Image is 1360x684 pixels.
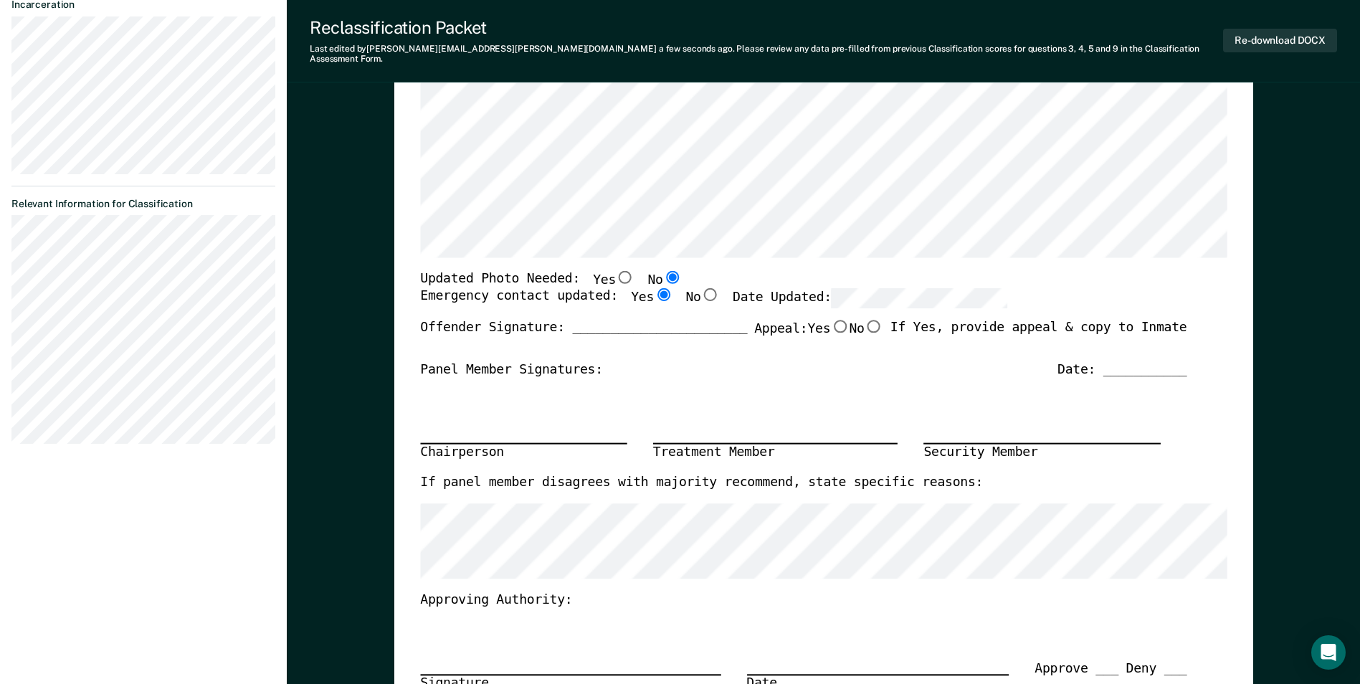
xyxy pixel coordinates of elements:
label: Appeal: [754,320,883,350]
div: Treatment Member [653,443,898,462]
input: Date Updated: [832,288,1007,308]
label: No [849,320,883,338]
label: No [685,288,719,308]
input: Yes [616,270,634,283]
div: Last edited by [PERSON_NAME][EMAIL_ADDRESS][PERSON_NAME][DOMAIN_NAME] . Please review any data pr... [310,44,1223,65]
label: Date Updated: [733,288,1007,308]
div: Emergency contact updated: [420,288,1007,320]
div: Reclassification Packet [310,17,1223,38]
div: Offender Signature: _______________________ If Yes, provide appeal & copy to Inmate [420,320,1187,361]
div: Panel Member Signatures: [420,361,603,379]
input: Yes [830,320,849,333]
input: No [662,270,681,283]
label: If panel member disagrees with majority recommend, state specific reasons: [420,475,983,492]
button: Re-download DOCX [1223,29,1337,52]
label: Yes [631,288,672,308]
div: Updated Photo Needed: [420,270,682,289]
span: a few seconds ago [659,44,733,54]
div: Security Member [923,443,1161,462]
div: Approving Authority: [420,592,1187,609]
label: Yes [593,270,634,289]
label: No [647,270,681,289]
div: Date: ___________ [1057,361,1187,379]
input: No [700,288,719,301]
input: No [864,320,883,333]
input: Yes [654,288,672,301]
div: Open Intercom Messenger [1311,635,1346,670]
label: Yes [807,320,849,338]
div: Chairperson [420,443,627,462]
dt: Relevant Information for Classification [11,198,275,210]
